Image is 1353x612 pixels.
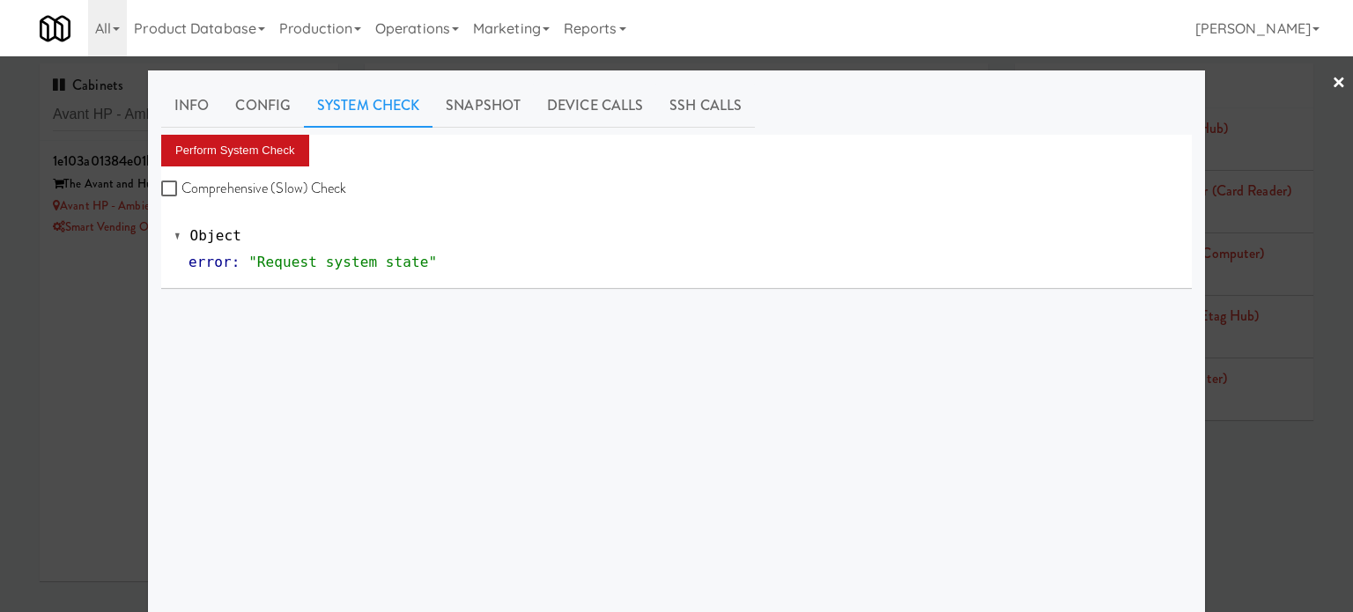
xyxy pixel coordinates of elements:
span: : [232,254,240,270]
span: Object [190,227,241,244]
span: error [189,254,232,270]
a: Config [222,84,304,128]
a: SSH Calls [656,84,755,128]
a: Device Calls [534,84,656,128]
a: Snapshot [433,84,534,128]
button: Perform System Check [161,135,309,166]
span: "Request system state" [248,254,437,270]
label: Comprehensive (Slow) Check [161,175,347,202]
input: Comprehensive (Slow) Check [161,182,181,196]
img: Micromart [40,13,70,44]
a: System Check [304,84,433,128]
a: Info [161,84,222,128]
a: × [1332,56,1346,111]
